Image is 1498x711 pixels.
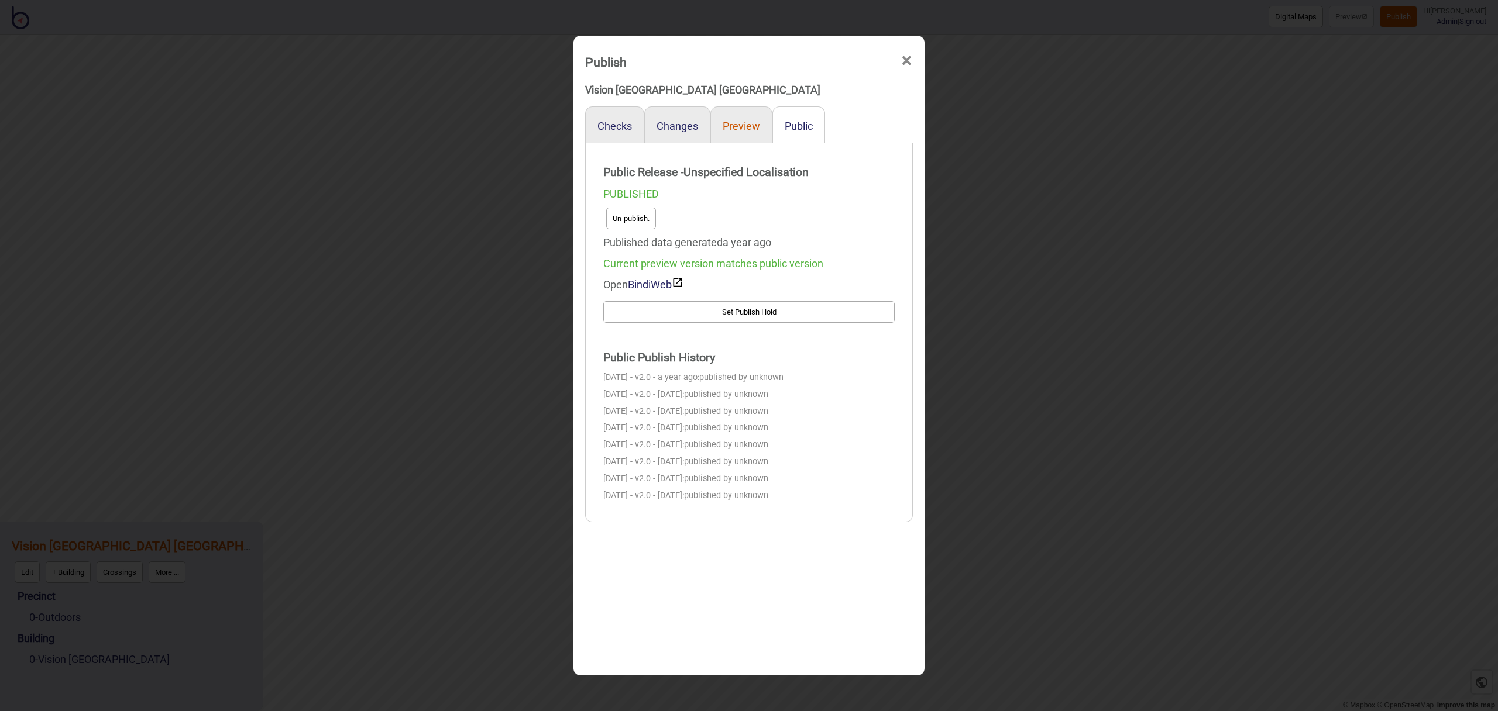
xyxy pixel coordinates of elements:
[585,50,627,75] div: Publish
[603,454,895,471] div: [DATE] - v2.0 - [DATE]:
[603,488,895,505] div: [DATE] - v2.0 - [DATE]:
[603,471,895,488] div: [DATE] - v2.0 - [DATE]:
[684,474,768,484] span: published by unknown
[684,423,768,433] span: published by unknown
[603,420,895,437] div: [DATE] - v2.0 - [DATE]:
[699,372,784,382] span: published by unknown
[597,120,632,132] button: Checks
[628,278,683,291] a: BindiWeb
[684,457,768,467] span: published by unknown
[684,389,768,399] span: published by unknown
[684,440,768,450] span: published by unknown
[603,386,895,403] div: [DATE] - v2.0 - [DATE]:
[684,491,768,501] span: published by unknown
[603,437,895,454] div: [DATE] - v2.0 - [DATE]:
[603,301,895,323] button: Set Publish Hold
[603,370,895,386] div: [DATE] - v2.0 - a year ago:
[657,120,698,132] button: Changes
[603,274,895,295] div: Open
[603,346,895,370] strong: Public Publish History
[723,120,760,132] button: Preview
[785,120,813,132] button: Public
[603,188,659,200] span: PUBLISHED
[684,406,768,416] span: published by unknown
[901,42,913,80] span: ×
[603,232,895,253] div: Published data generated a year ago
[603,253,895,274] div: Current preview version matches public version
[606,208,656,229] button: Un-publish.
[603,403,895,420] div: [DATE] - v2.0 - [DATE]:
[603,161,895,184] strong: Public Release - Unspecified Localisation
[672,277,683,288] img: preview
[585,80,913,101] div: Vision [GEOGRAPHIC_DATA] [GEOGRAPHIC_DATA]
